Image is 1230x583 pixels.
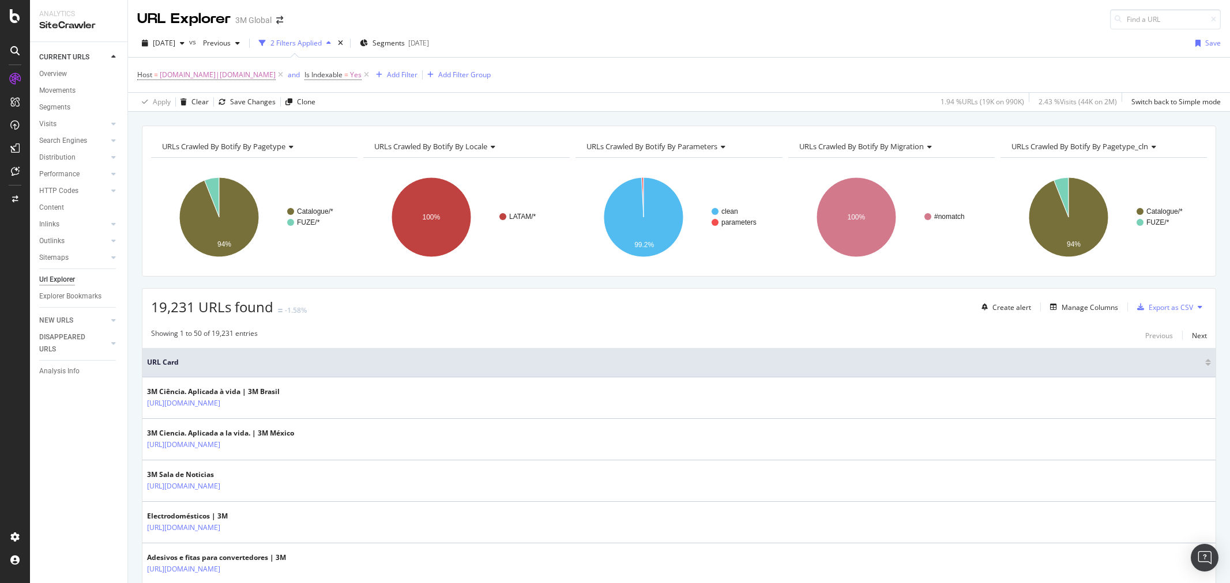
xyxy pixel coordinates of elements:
[39,51,108,63] a: CURRENT URLS
[39,218,59,230] div: Inlinks
[39,118,57,130] div: Visits
[297,218,320,226] text: FUZE/*
[147,511,270,521] div: Electrodomésticos | 3M
[344,70,348,79] span: =
[39,51,89,63] div: CURRENT URLS
[1009,137,1197,156] h4: URLs Crawled By Botify By pagetype_cln
[39,290,101,302] div: Explorer Bookmarks
[584,137,772,156] h4: URLs Crawled By Botify By parameters
[147,563,220,575] a: [URL][DOMAIN_NAME]
[147,480,220,492] a: [URL][DOMAIN_NAME]
[39,185,78,197] div: HTTP Codes
[151,297,273,316] span: 19,231 URLs found
[297,207,333,215] text: Catalogue/*
[575,167,782,267] svg: A chart.
[39,315,108,327] a: NEW URLS
[137,34,189,52] button: [DATE]
[162,141,285,152] span: URLs Crawled By Botify By pagetype
[847,213,865,221] text: 100%
[977,298,1031,316] button: Create alert
[387,70,417,79] div: Add Filter
[39,168,108,180] a: Performance
[297,97,315,107] div: Clone
[39,252,69,264] div: Sitemaps
[304,70,343,79] span: Is Indexable
[721,218,757,226] text: parameters
[147,470,270,480] div: 3M Sala de Noticias
[285,305,307,315] div: -1.58%
[137,70,152,79] span: Host
[137,9,231,29] div: URL Explorer
[1145,328,1173,342] button: Previous
[797,137,984,156] h4: URLs Crawled By Botify By migration
[137,93,171,111] button: Apply
[1000,167,1207,267] svg: A chart.
[278,309,283,312] img: Equal
[39,85,119,97] a: Movements
[1067,240,1081,248] text: 94%
[281,93,315,111] button: Clone
[147,387,280,397] div: 3M Ciência. Aplicada à vida | 3M Brasil
[288,70,300,79] div: and
[371,68,417,82] button: Add Filter
[372,137,559,156] h4: URLs Crawled By Botify By locale
[39,85,76,97] div: Movements
[635,241,655,249] text: 99.2%
[230,97,276,107] div: Save Changes
[39,152,108,164] a: Distribution
[336,37,345,49] div: times
[39,202,64,214] div: Content
[151,167,358,267] div: A chart.
[160,137,347,156] h4: URLs Crawled By Botify By pagetype
[941,97,1024,107] div: 1.94 % URLs ( 19K on 990K )
[423,68,491,82] button: Add Filter Group
[39,290,119,302] a: Explorer Bookmarks
[374,141,487,152] span: URLs Crawled By Botify By locale
[153,97,171,107] div: Apply
[39,365,80,377] div: Analysis Info
[1039,97,1117,107] div: 2.43 % Visits ( 44K on 2M )
[39,252,108,264] a: Sitemaps
[1192,331,1207,340] div: Next
[1045,300,1118,314] button: Manage Columns
[788,167,995,267] svg: A chart.
[198,34,245,52] button: Previous
[39,68,119,80] a: Overview
[39,331,97,355] div: DISAPPEARED URLS
[438,70,491,79] div: Add Filter Group
[176,93,209,111] button: Clear
[1131,97,1221,107] div: Switch back to Simple mode
[373,38,405,48] span: Segments
[189,37,198,47] span: vs
[992,302,1031,312] div: Create alert
[1149,302,1193,312] div: Export as CSV
[191,97,209,107] div: Clear
[1146,207,1183,215] text: Catalogue/*
[1146,218,1169,226] text: FUZE/*
[151,328,258,342] div: Showing 1 to 50 of 19,231 entries
[423,213,441,221] text: 100%
[276,16,283,24] div: arrow-right-arrow-left
[147,439,220,450] a: [URL][DOMAIN_NAME]
[1191,34,1221,52] button: Save
[39,202,119,214] a: Content
[39,218,108,230] a: Inlinks
[214,93,276,111] button: Save Changes
[586,141,717,152] span: URLs Crawled By Botify By parameters
[153,38,175,48] span: 2025 Sep. 14th
[147,397,220,409] a: [URL][DOMAIN_NAME]
[39,274,119,286] a: Url Explorer
[288,69,300,80] button: and
[1062,302,1118,312] div: Manage Columns
[160,67,276,83] span: [DOMAIN_NAME]|[DOMAIN_NAME]
[154,70,158,79] span: =
[39,152,76,164] div: Distribution
[355,34,434,52] button: Segments[DATE]
[408,38,429,48] div: [DATE]
[363,167,570,267] div: A chart.
[509,213,536,221] text: LATAM/*
[1205,38,1221,48] div: Save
